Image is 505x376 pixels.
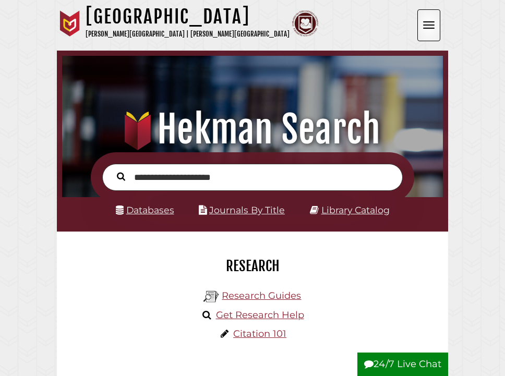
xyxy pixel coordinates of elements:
a: Library Catalog [321,204,390,215]
img: Calvin University [57,10,83,37]
p: [PERSON_NAME][GEOGRAPHIC_DATA] | [PERSON_NAME][GEOGRAPHIC_DATA] [86,28,290,40]
h1: [GEOGRAPHIC_DATA] [86,5,290,28]
img: Hekman Library Logo [203,289,219,305]
img: Calvin Theological Seminary [292,10,318,37]
a: Research Guides [222,290,301,301]
a: Journals By Title [209,204,285,215]
button: Search [112,169,130,183]
button: Open the menu [417,9,440,41]
h1: Hekman Search [70,106,436,152]
h2: Research [65,257,440,275]
a: Get Research Help [216,309,304,321]
a: Databases [116,204,174,215]
i: Search [117,172,125,181]
a: Citation 101 [233,328,286,339]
